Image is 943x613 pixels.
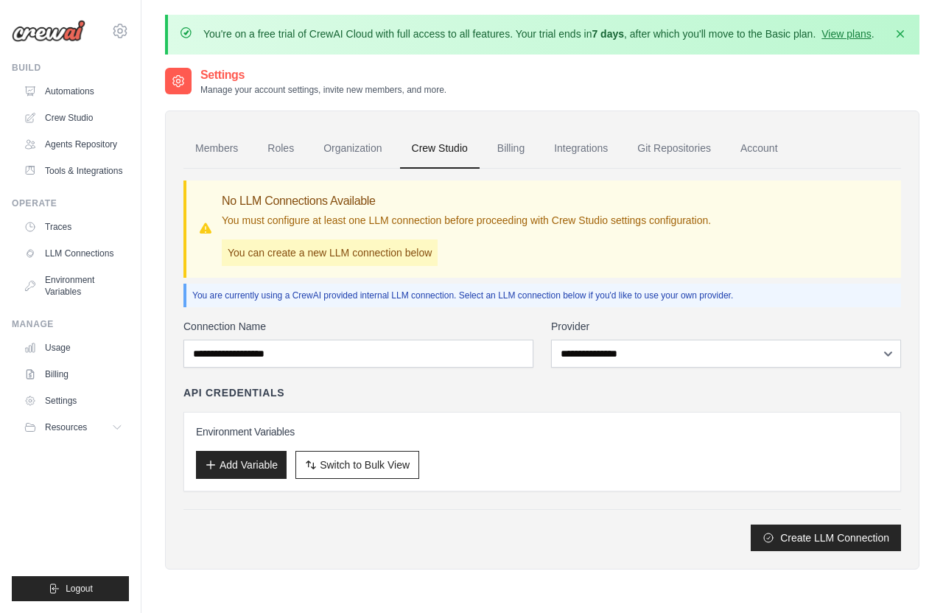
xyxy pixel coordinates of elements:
[18,389,129,413] a: Settings
[18,133,129,156] a: Agents Repository
[256,129,306,169] a: Roles
[729,129,790,169] a: Account
[183,319,533,334] label: Connection Name
[196,424,888,439] h3: Environment Variables
[551,319,901,334] label: Provider
[192,290,895,301] p: You are currently using a CrewAI provided internal LLM connection. Select an LLM connection below...
[203,27,874,41] p: You're on a free trial of CrewAI Cloud with full access to all features. Your trial ends in , aft...
[18,80,129,103] a: Automations
[18,416,129,439] button: Resources
[45,421,87,433] span: Resources
[18,336,129,360] a: Usage
[12,62,129,74] div: Build
[751,525,901,551] button: Create LLM Connection
[400,129,480,169] a: Crew Studio
[200,66,446,84] h2: Settings
[625,129,723,169] a: Git Repositories
[18,215,129,239] a: Traces
[18,268,129,304] a: Environment Variables
[222,192,711,210] h3: No LLM Connections Available
[222,239,438,266] p: You can create a new LLM connection below
[222,213,711,228] p: You must configure at least one LLM connection before proceeding with Crew Studio settings config...
[485,129,536,169] a: Billing
[200,84,446,96] p: Manage your account settings, invite new members, and more.
[18,106,129,130] a: Crew Studio
[295,451,419,479] button: Switch to Bulk View
[821,28,871,40] a: View plans
[18,242,129,265] a: LLM Connections
[320,458,410,472] span: Switch to Bulk View
[183,385,284,400] h4: API Credentials
[12,576,129,601] button: Logout
[12,197,129,209] div: Operate
[196,451,287,479] button: Add Variable
[183,129,250,169] a: Members
[12,318,129,330] div: Manage
[12,20,85,42] img: Logo
[542,129,620,169] a: Integrations
[592,28,624,40] strong: 7 days
[18,159,129,183] a: Tools & Integrations
[66,583,93,595] span: Logout
[18,362,129,386] a: Billing
[312,129,393,169] a: Organization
